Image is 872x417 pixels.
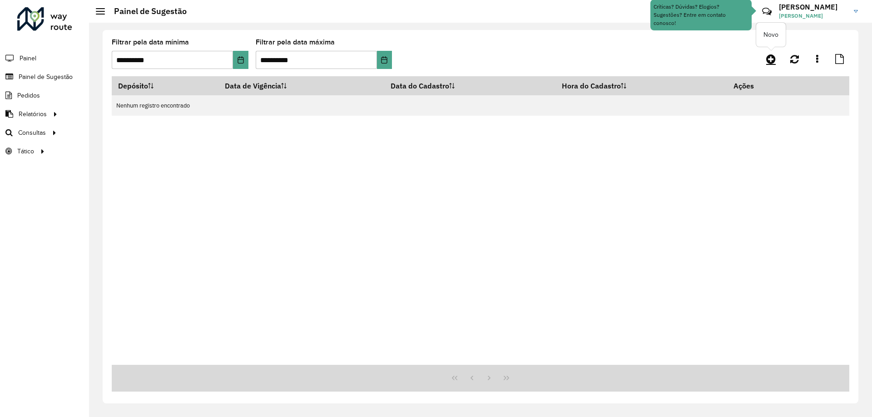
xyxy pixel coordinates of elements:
[19,109,47,119] span: Relatórios
[377,51,392,69] button: Choose Date
[779,3,847,11] h3: [PERSON_NAME]
[112,76,219,95] th: Depósito
[555,76,728,95] th: Hora do Cadastro
[756,23,786,47] div: Novo
[757,2,777,21] a: Contato Rápido
[219,76,385,95] th: Data de Vigência
[20,54,36,63] span: Painel
[727,76,782,95] th: Ações
[112,95,849,116] td: Nenhum registro encontrado
[385,76,555,95] th: Data do Cadastro
[112,37,189,48] label: Filtrar pela data mínima
[17,91,40,100] span: Pedidos
[233,51,248,69] button: Choose Date
[17,147,34,156] span: Tático
[256,37,335,48] label: Filtrar pela data máxima
[19,72,73,82] span: Painel de Sugestão
[105,6,187,16] h2: Painel de Sugestão
[779,12,847,20] span: [PERSON_NAME]
[18,128,46,137] span: Consultas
